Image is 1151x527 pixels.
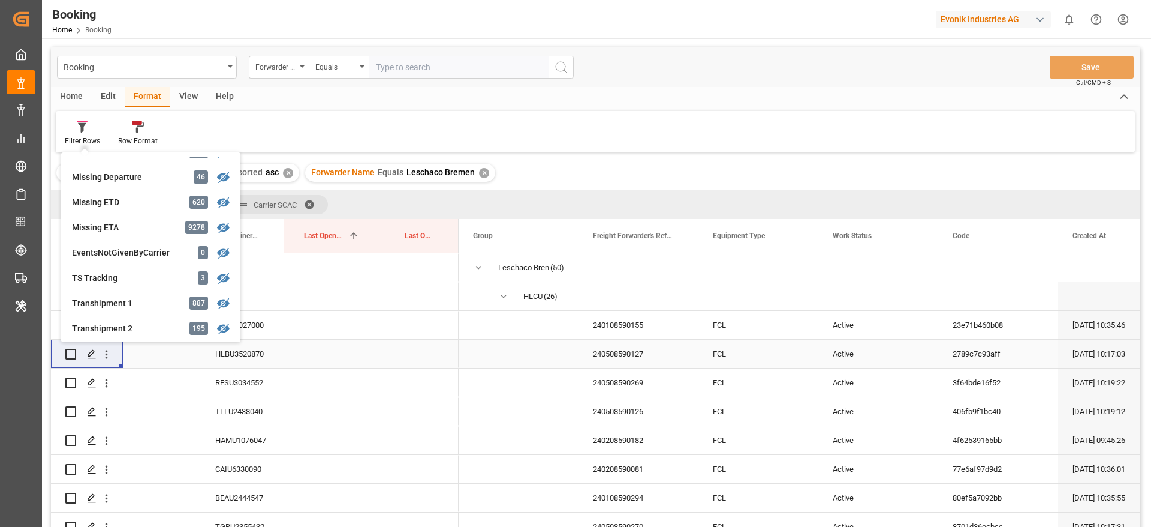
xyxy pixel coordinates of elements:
[194,170,208,184] div: 46
[698,340,818,368] div: FCL
[65,136,100,146] div: Filter Rows
[938,340,1058,368] div: 2789c7c93aff
[189,196,208,209] div: 620
[72,297,177,310] div: Transhipment 1
[698,311,818,339] div: FCL
[578,484,698,512] div: 240108590294
[818,311,938,339] div: Active
[938,311,1058,339] div: 23e71b460b08
[498,254,549,282] div: Leschaco Bremen
[698,369,818,397] div: FCL
[249,56,309,79] button: open menu
[57,56,237,79] button: open menu
[578,340,698,368] div: 240508590127
[818,340,938,368] div: Active
[198,246,208,259] div: 0
[51,369,459,397] div: Press SPACE to select this row.
[833,232,872,240] span: Work Status
[818,369,938,397] div: Active
[207,87,243,107] div: Help
[405,232,433,240] span: Last Opened By
[51,397,459,426] div: Press SPACE to select this row.
[938,426,1058,454] div: 4f62539165bb
[578,426,698,454] div: 240208590182
[309,56,369,79] button: open menu
[72,272,177,285] div: TS Tracking
[52,5,112,23] div: Booking
[953,232,969,240] span: Code
[369,56,549,79] input: Type to search
[698,397,818,426] div: FCL
[473,232,493,240] span: Group
[118,136,158,146] div: Row Format
[255,59,296,73] div: Forwarder Name
[578,311,698,339] div: 240108590155
[938,397,1058,426] div: 406fb9f1bc40
[1083,6,1110,33] button: Help Center
[72,171,177,184] div: Missing Departure
[311,167,375,177] span: Forwarder Name
[304,232,344,240] span: Last Opened Date
[92,87,125,107] div: Edit
[593,232,673,240] span: Freight Forwarder's Reference No.
[51,311,459,340] div: Press SPACE to select this row.
[201,397,284,426] div: TLLU2438040
[549,56,574,79] button: search button
[315,59,356,73] div: Equals
[938,484,1058,512] div: 80ef5a7092bb
[72,221,177,234] div: Missing ETA
[201,311,284,339] div: HLBU1027000
[51,253,459,282] div: Press SPACE to select this row.
[201,369,284,397] div: RFSU3034552
[578,369,698,397] div: 240508590269
[818,426,938,454] div: Active
[189,322,208,335] div: 195
[938,455,1058,483] div: 77e6af97d9d2
[818,397,938,426] div: Active
[201,340,284,368] div: HLBU3520870
[198,271,208,285] div: 3
[64,59,224,74] div: Booking
[52,26,72,34] a: Home
[72,196,177,209] div: Missing ETD
[936,8,1056,31] button: Evonik Industries AG
[266,167,279,177] span: asc
[818,484,938,512] div: Active
[578,455,698,483] div: 240208590081
[698,455,818,483] div: FCL
[1050,56,1134,79] button: Save
[125,87,170,107] div: Format
[51,282,459,311] div: Press SPACE to select this row.
[578,397,698,426] div: 240508590126
[1072,232,1106,240] span: Created At
[185,221,208,234] div: 9278
[254,200,297,209] span: Carrier SCAC
[201,426,284,454] div: HAMU1076047
[550,254,564,282] span: (50)
[698,426,818,454] div: FCL
[479,168,489,178] div: ✕
[201,484,284,512] div: BEAU2444547
[238,167,263,177] span: sorted
[938,369,1058,397] div: 3f64bde16f52
[72,322,177,335] div: Transhipment 2
[72,247,177,259] div: EventsNotGivenByCarrier
[51,484,459,513] div: Press SPACE to select this row.
[523,283,543,310] div: HLCU
[51,455,459,484] div: Press SPACE to select this row.
[51,426,459,455] div: Press SPACE to select this row.
[713,232,765,240] span: Equipment Type
[283,168,293,178] div: ✕
[51,340,459,369] div: Press SPACE to select this row.
[406,167,475,177] span: Leschaco Bremen
[51,87,92,107] div: Home
[1076,78,1111,87] span: Ctrl/CMD + S
[698,484,818,512] div: FCL
[170,87,207,107] div: View
[378,167,403,177] span: Equals
[544,283,558,310] span: (26)
[936,11,1051,28] div: Evonik Industries AG
[818,455,938,483] div: Active
[189,297,208,310] div: 887
[201,455,284,483] div: CAIU6330090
